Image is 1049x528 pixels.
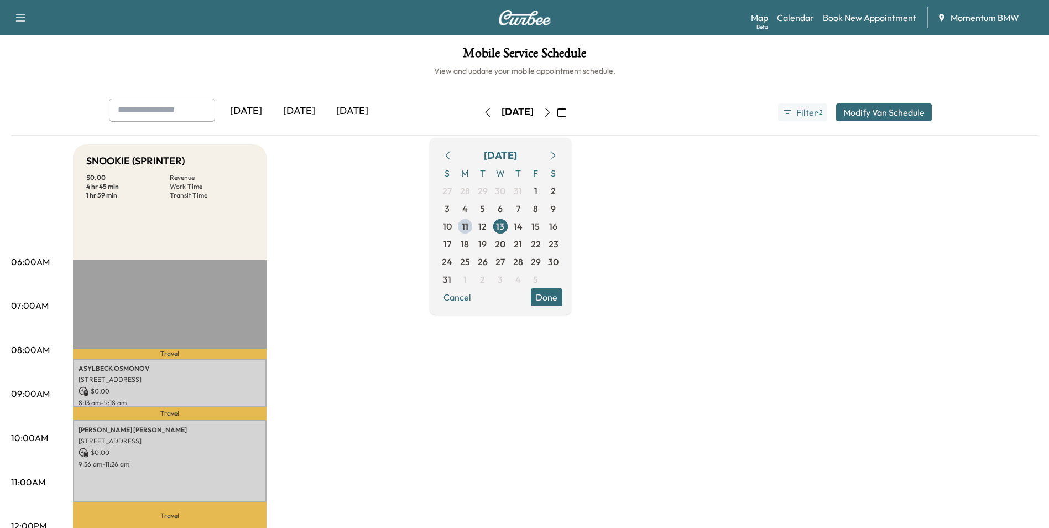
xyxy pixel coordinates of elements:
span: 30 [495,184,505,198]
span: 25 [460,255,470,268]
div: [DATE] [326,99,379,124]
span: 27 [442,184,452,198]
a: Calendar [777,11,814,24]
button: Modify Van Schedule [836,103,932,121]
p: [STREET_ADDRESS] [79,437,261,446]
p: Travel [73,407,267,420]
button: Cancel [439,288,476,306]
a: Book New Appointment [823,11,916,24]
p: 09:00AM [11,387,50,400]
p: [PERSON_NAME] [PERSON_NAME] [79,426,261,434]
span: F [527,164,545,182]
span: 31 [514,184,522,198]
p: 06:00AM [11,255,50,268]
span: 5 [533,273,538,286]
span: 22 [531,237,541,251]
span: 8 [533,202,538,215]
span: 1 [534,184,537,198]
button: Filter●2 [778,103,827,121]
span: 29 [531,255,541,268]
p: 1 hr 59 min [86,191,170,200]
span: T [509,164,527,182]
p: ASYLBECK OSMONOV [79,364,261,373]
p: 07:00AM [11,299,49,312]
span: 30 [548,255,559,268]
span: 18 [461,237,469,251]
h1: Mobile Service Schedule [11,46,1038,65]
span: 1 [463,273,467,286]
div: [DATE] [273,99,326,124]
span: 6 [498,202,503,215]
p: 08:00AM [11,343,50,356]
div: [DATE] [220,99,273,124]
img: Curbee Logo [498,10,551,25]
div: [DATE] [484,148,517,163]
span: T [474,164,492,182]
span: 19 [478,237,487,251]
span: 28 [513,255,523,268]
span: 10 [443,220,452,233]
span: 28 [460,184,470,198]
p: 11:00AM [11,475,45,489]
span: S [439,164,456,182]
span: 27 [495,255,505,268]
p: Transit Time [170,191,253,200]
span: 2 [480,273,485,286]
span: Momentum BMW [951,11,1019,24]
span: 21 [514,237,522,251]
p: Revenue [170,173,253,182]
span: 4 [515,273,521,286]
p: [STREET_ADDRESS] [79,375,261,384]
p: 4 hr 45 min [86,182,170,191]
button: Done [531,288,562,306]
span: 9 [551,202,556,215]
span: 2 [551,184,556,198]
span: 15 [531,220,540,233]
p: $ 0.00 [79,448,261,458]
span: 3 [445,202,450,215]
p: $ 0.00 [86,173,170,182]
span: 3 [498,273,503,286]
span: 20 [495,237,505,251]
span: 7 [516,202,520,215]
p: 10:00AM [11,431,48,444]
span: 24 [442,255,452,268]
span: 5 [480,202,485,215]
h6: View and update your mobile appointment schedule. [11,65,1038,76]
span: 29 [478,184,488,198]
p: 8:13 am - 9:18 am [79,398,261,407]
span: 4 [462,202,468,215]
span: 17 [443,237,451,251]
span: W [492,164,509,182]
span: 13 [496,220,504,233]
span: M [456,164,474,182]
span: 2 [819,108,822,117]
span: 16 [549,220,557,233]
span: 23 [549,237,559,251]
span: 12 [478,220,487,233]
span: 26 [478,255,488,268]
p: Work Time [170,182,253,191]
span: 14 [514,220,523,233]
span: Filter [796,106,816,119]
h5: SNOOKIE (SPRINTER) [86,153,185,169]
span: S [545,164,562,182]
div: [DATE] [502,105,534,119]
span: 31 [443,273,451,286]
a: MapBeta [751,11,768,24]
p: $ 0.00 [79,386,261,396]
p: Travel [73,349,267,358]
span: ● [816,110,818,115]
span: 11 [462,220,468,233]
p: 9:36 am - 11:26 am [79,460,261,469]
div: Beta [756,23,768,31]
